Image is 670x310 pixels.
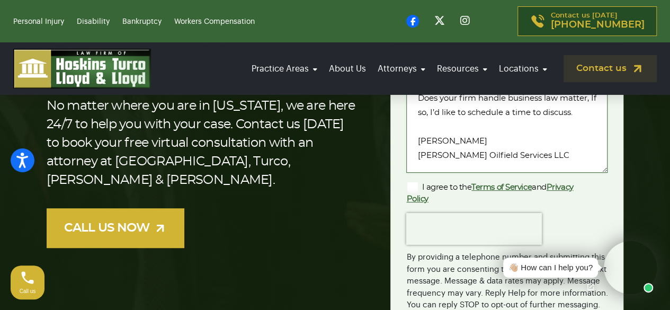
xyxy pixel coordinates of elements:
label: I agree to the and [406,181,591,205]
a: Contact us [564,55,657,82]
a: CALL US NOW [47,208,184,248]
a: Bankruptcy [122,18,162,25]
span: Call us [20,288,36,294]
a: About Us [326,54,369,84]
a: Open chat [579,276,602,298]
a: Disability [77,18,110,25]
a: Resources [434,54,490,84]
iframe: reCAPTCHA [406,213,542,245]
p: Contact us [DATE] [551,12,645,30]
div: 👋🏼 How can I help you? [508,262,593,274]
a: Practice Areas [248,54,320,84]
a: Attorneys [374,54,428,84]
span: [PHONE_NUMBER] [551,20,645,30]
p: No matter where you are in [US_STATE], we are here 24/7 to help you with your case. Contact us [D... [47,97,357,190]
a: Personal Injury [13,18,64,25]
a: Contact us [DATE][PHONE_NUMBER] [517,6,657,36]
a: Workers Compensation [174,18,255,25]
a: Locations [496,54,550,84]
img: logo [13,49,151,88]
a: Terms of Service [471,183,532,191]
img: arrow-up-right-light.svg [154,222,167,235]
